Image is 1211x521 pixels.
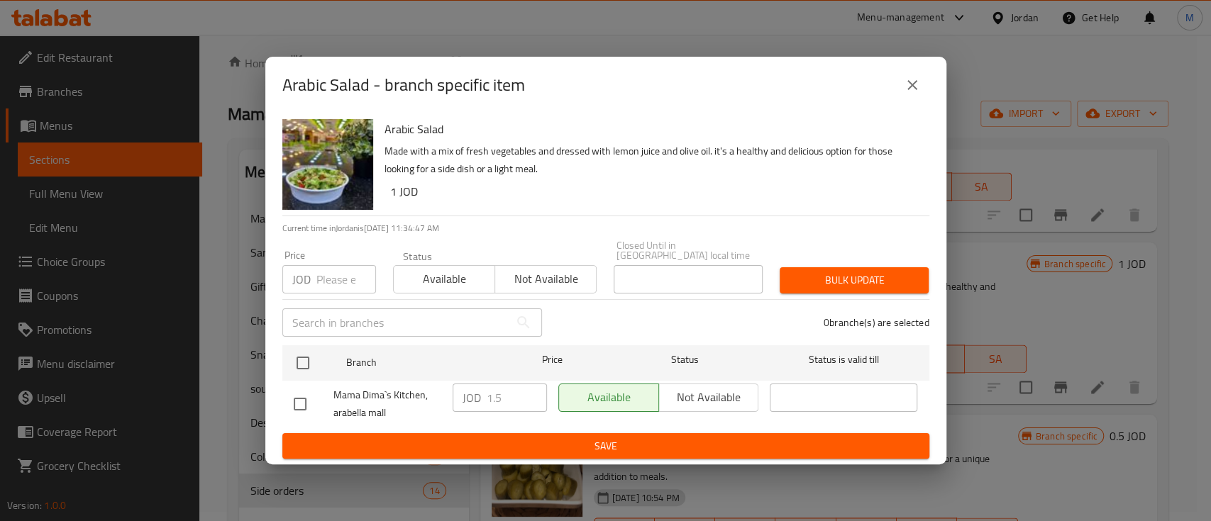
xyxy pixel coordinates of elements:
button: Save [282,433,929,459]
span: Bulk update [791,271,917,289]
button: Available [393,265,495,293]
span: Status [611,351,758,369]
span: Branch [346,354,494,371]
p: JOD [292,271,311,288]
h6: 1 JOD [390,181,918,201]
button: close [895,68,929,102]
p: Made with a mix of fresh vegetables and dressed with lemon juice and olive oil. it's a healthy an... [385,142,918,178]
span: Price [505,351,599,369]
p: 0 branche(s) are selected [824,315,929,330]
button: Not available [494,265,597,293]
input: Search in branches [282,308,509,337]
span: Not available [501,269,591,289]
input: Please enter price [316,265,376,293]
input: Please enter price [487,383,547,412]
span: Status is valid till [770,351,917,369]
span: Save [294,437,918,455]
p: Current time in Jordan is [DATE] 11:34:47 AM [282,222,929,235]
span: Mama Dima`s Kitchen, arabella mall [333,386,441,422]
button: Bulk update [780,267,929,293]
p: JOD [463,389,481,406]
h6: Arabic Salad [385,119,918,139]
img: Arabic Salad [282,119,373,210]
h2: Arabic Salad - branch specific item [282,74,525,96]
span: Available [399,269,490,289]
